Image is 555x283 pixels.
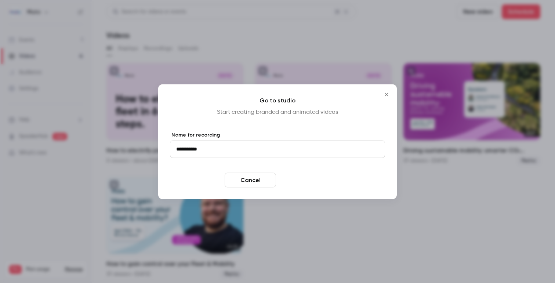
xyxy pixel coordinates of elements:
[379,87,394,102] button: Close
[170,131,385,138] label: Name for recording
[170,96,385,105] h4: Go to studio
[170,108,385,116] p: Start creating branded and animated videos
[225,173,276,187] button: Cancel
[279,173,330,187] button: Enter studio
